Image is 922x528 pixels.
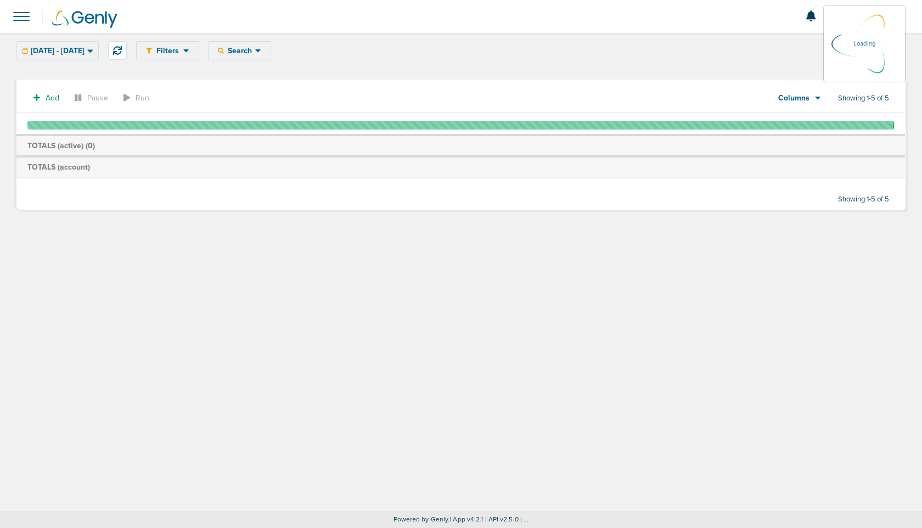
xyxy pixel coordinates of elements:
[88,141,93,150] span: 0
[16,135,905,157] td: TOTALS (active) ( )
[449,515,483,523] span: | App v4.2.1
[838,94,889,103] span: Showing 1-5 of 5
[46,93,59,103] span: Add
[520,515,529,523] span: | ...
[485,515,519,523] span: | API v2.5.0
[838,195,889,204] span: Showing 1-5 of 5
[16,156,905,177] td: TOTALS (account)
[853,37,875,50] p: Loading
[52,10,117,28] img: Genly
[27,90,65,106] button: Add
